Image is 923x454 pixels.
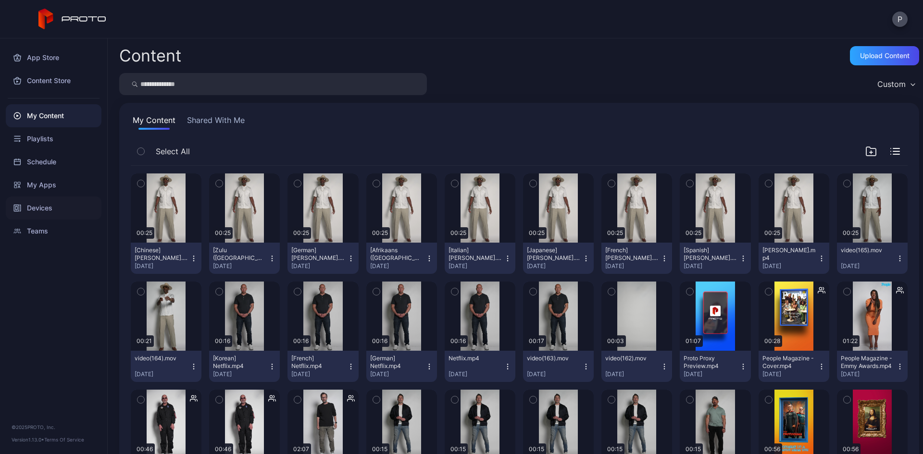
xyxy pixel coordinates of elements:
[291,370,347,378] div: [DATE]
[131,351,201,382] button: video(164).mov[DATE]
[605,370,661,378] div: [DATE]
[680,243,750,274] button: [Spanish] [PERSON_NAME].mp4[DATE]
[6,150,101,173] a: Schedule
[841,262,896,270] div: [DATE]
[605,355,658,362] div: video(162).mov
[6,104,101,127] a: My Content
[213,370,268,378] div: [DATE]
[291,246,344,262] div: [German] JB Smoove.mp4
[131,114,177,130] button: My Content
[44,437,84,442] a: Terms Of Service
[759,351,829,382] button: People Magazine - Cover.mp4[DATE]
[287,243,358,274] button: [German] [PERSON_NAME].mp4[DATE]
[291,262,347,270] div: [DATE]
[6,196,101,220] a: Devices
[131,243,201,274] button: [Chinese] [PERSON_NAME].mp4[DATE]
[135,370,190,378] div: [DATE]
[762,355,815,370] div: People Magazine - Cover.mp4
[156,146,190,157] span: Select All
[601,351,672,382] button: video(162).mov[DATE]
[449,355,501,362] div: Netflix.mp4
[449,262,504,270] div: [DATE]
[680,351,750,382] button: Proto Proxy Preview.mp4[DATE]
[119,48,181,64] div: Content
[370,246,423,262] div: [Afrikaans (South Africa)] JB Smoove.mp4
[527,370,582,378] div: [DATE]
[185,114,247,130] button: Shared With Me
[684,370,739,378] div: [DATE]
[762,262,818,270] div: [DATE]
[287,351,358,382] button: [French] Netflix.mp4[DATE]
[135,355,187,362] div: video(164).mov
[527,355,580,362] div: video(163).mov
[445,243,515,274] button: [Italian] [PERSON_NAME].mp4[DATE]
[762,246,815,262] div: JB Smoove.mp4
[6,220,101,243] a: Teams
[684,262,739,270] div: [DATE]
[892,12,908,27] button: P
[6,69,101,92] a: Content Store
[605,246,658,262] div: [French] JB Smoove.mp4
[370,262,425,270] div: [DATE]
[370,355,423,370] div: [German] Netflix.mp4
[527,262,582,270] div: [DATE]
[135,262,190,270] div: [DATE]
[841,370,896,378] div: [DATE]
[527,246,580,262] div: [Japanese] JB Smoove.mp4
[449,246,501,262] div: [Italian] JB Smoove.mp4
[684,246,736,262] div: [Spanish] JB Smoove.mp4
[209,243,280,274] button: [Zulu ([GEOGRAPHIC_DATA])] [PERSON_NAME].mp4[DATE]
[12,423,96,431] div: © 2025 PROTO, Inc.
[6,127,101,150] a: Playlists
[366,243,437,274] button: [Afrikaans ([GEOGRAPHIC_DATA])] [PERSON_NAME].mp4[DATE]
[841,246,894,254] div: video(165).mov
[366,351,437,382] button: [German] Netflix.mp4[DATE]
[684,355,736,370] div: Proto Proxy Preview.mp4
[213,262,268,270] div: [DATE]
[6,46,101,69] a: App Store
[135,246,187,262] div: [Chinese] JB Smoove.mp4
[213,355,266,370] div: [Korean] Netflix.mp4
[449,370,504,378] div: [DATE]
[209,351,280,382] button: [Korean] Netflix.mp4[DATE]
[601,243,672,274] button: [French] [PERSON_NAME].mp4[DATE]
[873,73,919,95] button: Custom
[523,243,594,274] button: [Japanese] [PERSON_NAME].mp4[DATE]
[860,52,910,60] div: Upload Content
[6,173,101,196] a: My Apps
[12,437,44,442] span: Version 1.13.0 •
[370,370,425,378] div: [DATE]
[850,46,919,65] button: Upload Content
[605,262,661,270] div: [DATE]
[291,355,344,370] div: [French] Netflix.mp4
[841,355,894,370] div: People Magazine - Emmy Awards.mp4
[523,351,594,382] button: video(163).mov[DATE]
[762,370,818,378] div: [DATE]
[213,246,266,262] div: [Zulu (South Africa)] JB Smoove.mp4
[445,351,515,382] button: Netflix.mp4[DATE]
[759,243,829,274] button: [PERSON_NAME].mp4[DATE]
[837,351,908,382] button: People Magazine - Emmy Awards.mp4[DATE]
[837,243,908,274] button: video(165).mov[DATE]
[877,79,906,89] div: Custom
